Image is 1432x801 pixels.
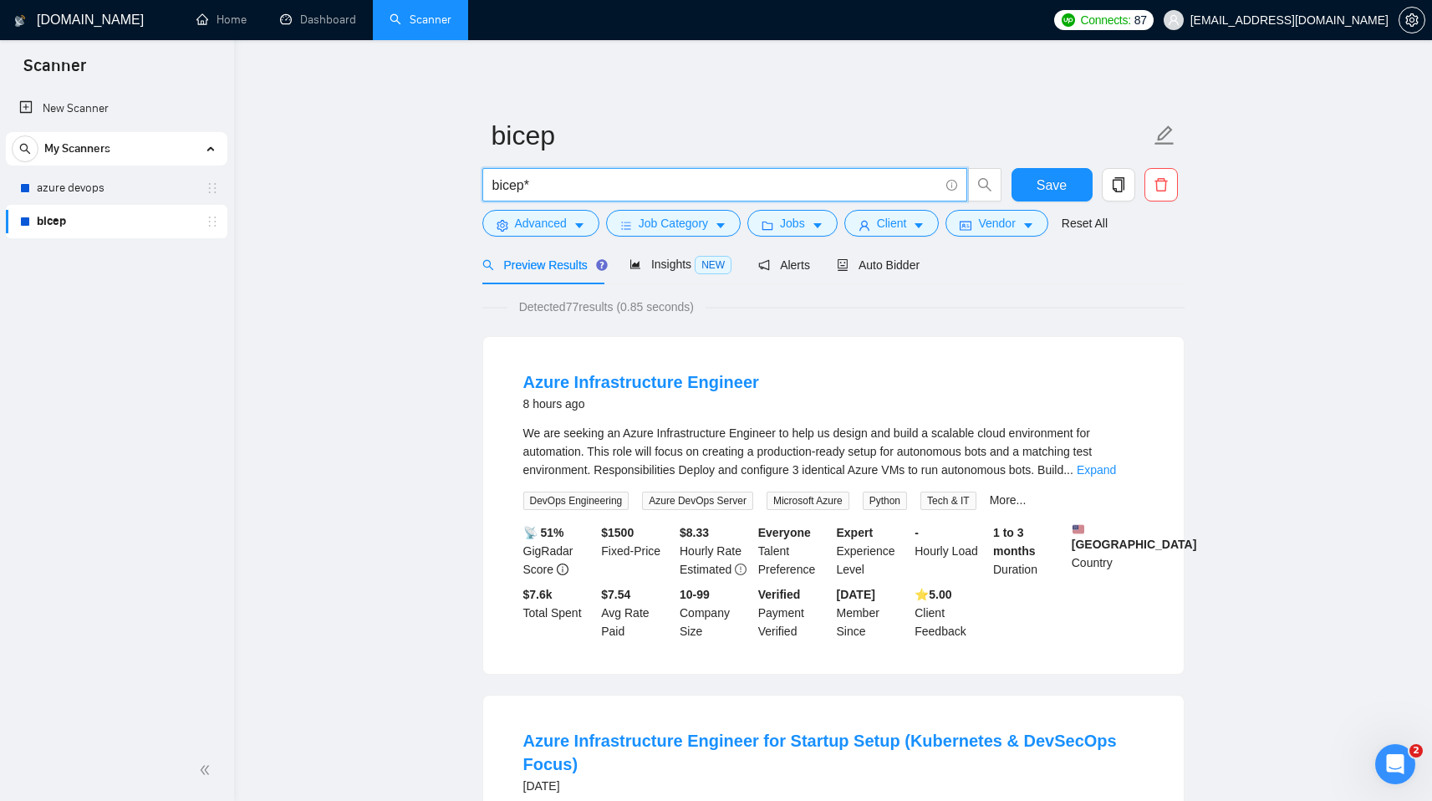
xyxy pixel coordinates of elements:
[523,776,1144,796] div: [DATE]
[196,13,247,27] a: homeHome
[1154,125,1175,146] span: edit
[44,132,110,166] span: My Scanners
[206,215,219,228] span: holder
[594,258,609,273] div: Tooltip anchor
[837,588,875,601] b: [DATE]
[523,588,553,601] b: $ 7.6k
[598,585,676,640] div: Avg Rate Paid
[6,132,227,238] li: My Scanners
[911,585,990,640] div: Client Feedback
[1022,219,1034,232] span: caret-down
[755,585,833,640] div: Payment Verified
[833,585,912,640] div: Member Since
[515,214,567,232] span: Advanced
[837,259,848,271] span: robot
[523,394,759,414] div: 8 hours ago
[1103,177,1134,192] span: copy
[735,564,747,575] span: exclamation-circle
[844,210,940,237] button: userClientcaret-down
[601,526,634,539] b: $ 1500
[990,523,1068,579] div: Duration
[877,214,907,232] span: Client
[1068,523,1147,579] div: Country
[915,526,919,539] b: -
[1073,523,1084,535] img: 🇺🇸
[1012,168,1093,202] button: Save
[520,585,599,640] div: Total Spent
[676,523,755,579] div: Hourly Rate
[680,588,710,601] b: 10-99
[601,588,630,601] b: $7.54
[639,214,708,232] span: Job Category
[1144,168,1178,202] button: delete
[1375,744,1415,784] iframe: Intercom live chat
[680,563,731,576] span: Estimated
[1145,177,1177,192] span: delete
[762,219,773,232] span: folder
[606,210,741,237] button: barsJob Categorycaret-down
[199,762,216,778] span: double-left
[507,298,706,316] span: Detected 77 results (0.85 seconds)
[1409,744,1423,758] span: 2
[837,526,874,539] b: Expert
[620,219,632,232] span: bars
[1399,13,1425,27] a: setting
[1399,13,1424,27] span: setting
[758,259,770,271] span: notification
[523,526,564,539] b: 📡 51%
[1037,175,1067,196] span: Save
[863,492,907,510] span: Python
[10,54,99,89] span: Scanner
[946,180,957,191] span: info-circle
[837,258,920,272] span: Auto Bidder
[758,526,811,539] b: Everyone
[780,214,805,232] span: Jobs
[755,523,833,579] div: Talent Preference
[1168,14,1180,26] span: user
[915,588,951,601] b: ⭐️ 5.00
[482,259,494,271] span: search
[14,8,26,34] img: logo
[990,493,1027,507] a: More...
[1102,168,1135,202] button: copy
[6,92,227,125] li: New Scanner
[482,210,599,237] button: settingAdvancedcaret-down
[12,135,38,162] button: search
[1063,463,1073,477] span: ...
[557,564,568,575] span: info-circle
[969,177,1001,192] span: search
[1062,13,1075,27] img: upwork-logo.png
[812,219,823,232] span: caret-down
[629,258,641,270] span: area-chart
[680,526,709,539] b: $ 8.33
[758,588,801,601] b: Verified
[960,219,971,232] span: idcard
[859,219,870,232] span: user
[715,219,726,232] span: caret-down
[833,523,912,579] div: Experience Level
[1062,214,1108,232] a: Reset All
[629,258,731,271] span: Insights
[206,181,219,195] span: holder
[911,523,990,579] div: Hourly Load
[482,258,603,272] span: Preview Results
[920,492,976,510] span: Tech & IT
[758,258,810,272] span: Alerts
[573,219,585,232] span: caret-down
[1077,463,1116,477] a: Expand
[280,13,356,27] a: dashboardDashboard
[945,210,1047,237] button: idcardVendorcaret-down
[37,171,196,205] a: azure devops
[676,585,755,640] div: Company Size
[13,143,38,155] span: search
[1399,7,1425,33] button: setting
[523,732,1117,773] a: Azure Infrastructure Engineer for Startup Setup (Kubernetes & DevSecOps Focus)
[1134,11,1147,29] span: 87
[913,219,925,232] span: caret-down
[968,168,1001,202] button: search
[520,523,599,579] div: GigRadar Score
[1072,523,1197,551] b: [GEOGRAPHIC_DATA]
[19,92,214,125] a: New Scanner
[523,424,1144,479] div: We are seeking an Azure Infrastructure Engineer to help us design and build a scalable cloud envi...
[978,214,1015,232] span: Vendor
